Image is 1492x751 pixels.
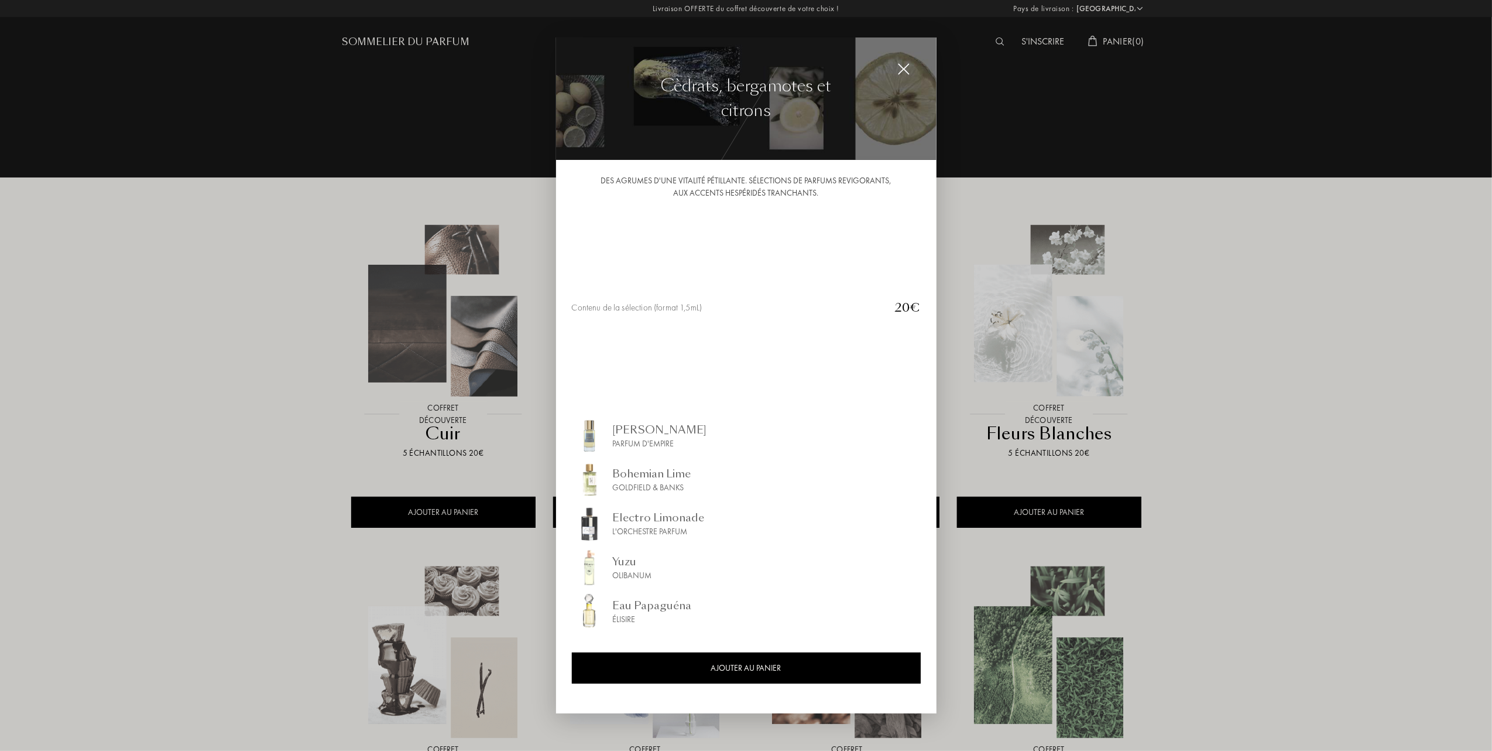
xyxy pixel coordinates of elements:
[613,554,652,569] div: Yuzu
[572,175,921,199] div: Des agrumes d'une vitalité pétillante. Sélections de parfums revigorants, aux accents hespéridés ...
[572,550,921,585] a: img_sommelierYuzuOlibanum
[572,462,921,497] a: img_sommelierBohemian LimeGoldfield & Banks
[613,525,705,538] div: L'Orchestre Parfum
[613,482,691,494] div: Goldfield & Banks
[572,506,921,541] a: img_sommelierElectro LimonadeL'Orchestre Parfum
[651,74,841,123] div: Cèdrats, bergamotes et citrons
[572,462,607,497] img: img_sommelier
[897,63,910,76] img: cross_white.svg
[572,301,886,315] div: Contenu de la sélection (format 1,5mL)
[613,613,692,626] div: Élisire
[613,438,707,450] div: Parfum d'Empire
[572,550,607,585] img: img_sommelier
[613,598,692,613] div: Eau Papaguéna
[572,594,921,629] a: img_sommelierEau PapaguénaÉlisire
[613,510,705,525] div: Electro Limonade
[613,422,707,438] div: [PERSON_NAME]
[613,569,652,582] div: Olibanum
[572,506,607,541] img: img_sommelier
[572,418,921,453] a: img_sommelier[PERSON_NAME]Parfum d'Empire
[613,466,691,482] div: Bohemian Lime
[572,653,921,684] div: AJOUTER AU PANIER
[572,418,607,453] img: img_sommelier
[886,299,921,316] div: 20€
[556,37,937,160] img: img_collec
[572,594,607,629] img: img_sommelier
